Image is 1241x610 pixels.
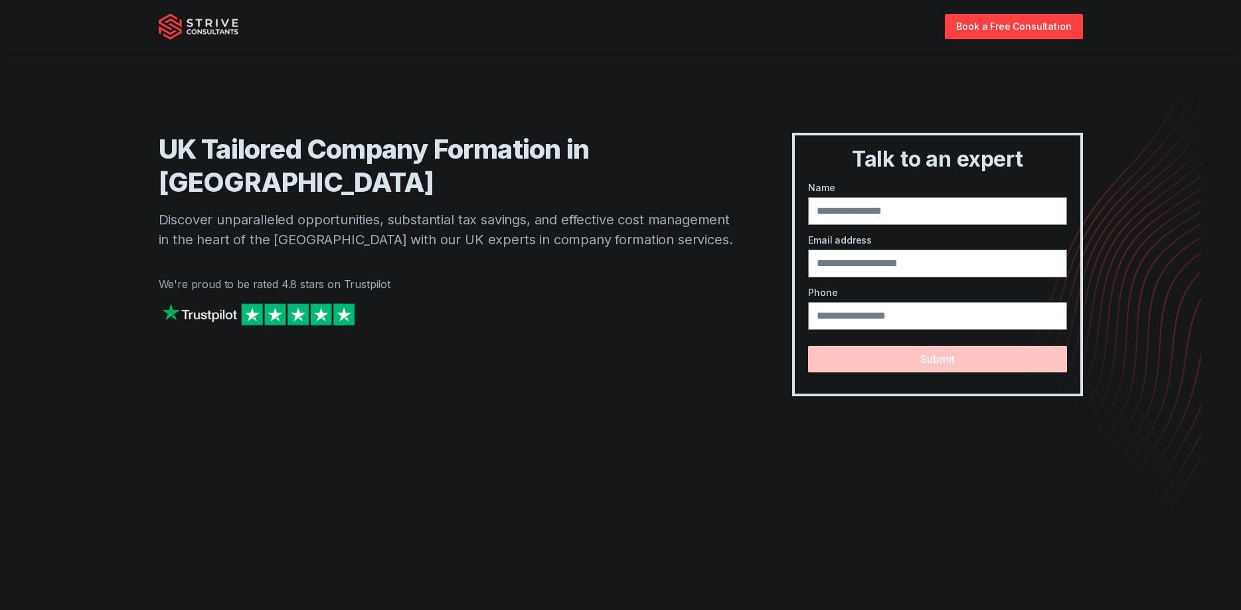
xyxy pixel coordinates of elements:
label: Phone [808,285,1066,299]
p: We're proud to be rated 4.8 stars on Trustpilot [159,276,740,292]
label: Email address [808,233,1066,247]
a: Book a Free Consultation [945,14,1082,38]
img: Strive Consultants [159,13,238,40]
label: Name [808,181,1066,194]
button: Submit [808,346,1066,372]
h3: Talk to an expert [800,146,1074,173]
img: Strive on Trustpilot [159,300,358,329]
h1: UK Tailored Company Formation in [GEOGRAPHIC_DATA] [159,133,740,199]
p: Discover unparalleled opportunities, substantial tax savings, and effective cost management in th... [159,210,740,250]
